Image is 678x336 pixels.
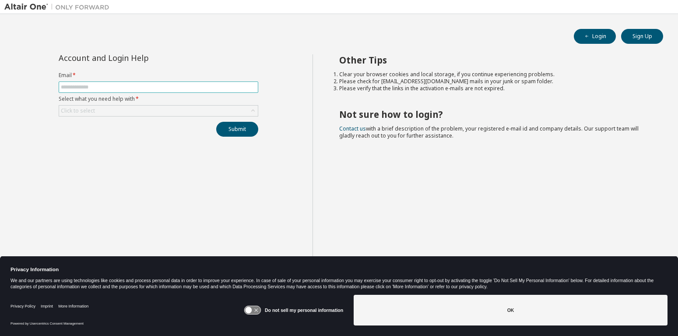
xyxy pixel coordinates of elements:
[216,122,258,137] button: Submit
[574,29,616,44] button: Login
[339,85,647,92] li: Please verify that the links in the activation e-mails are not expired.
[59,72,258,79] label: Email
[339,71,647,78] li: Clear your browser cookies and local storage, if you continue experiencing problems.
[59,54,218,61] div: Account and Login Help
[61,107,95,114] div: Click to select
[621,29,663,44] button: Sign Up
[339,54,647,66] h2: Other Tips
[339,125,639,139] span: with a brief description of the problem, your registered e-mail id and company details. Our suppo...
[59,106,258,116] div: Click to select
[59,95,258,103] label: Select what you need help with
[339,78,647,85] li: Please check for [EMAIL_ADDRESS][DOMAIN_NAME] mails in your junk or spam folder.
[4,3,114,11] img: Altair One
[339,125,366,132] a: Contact us
[339,109,647,120] h2: Not sure how to login?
